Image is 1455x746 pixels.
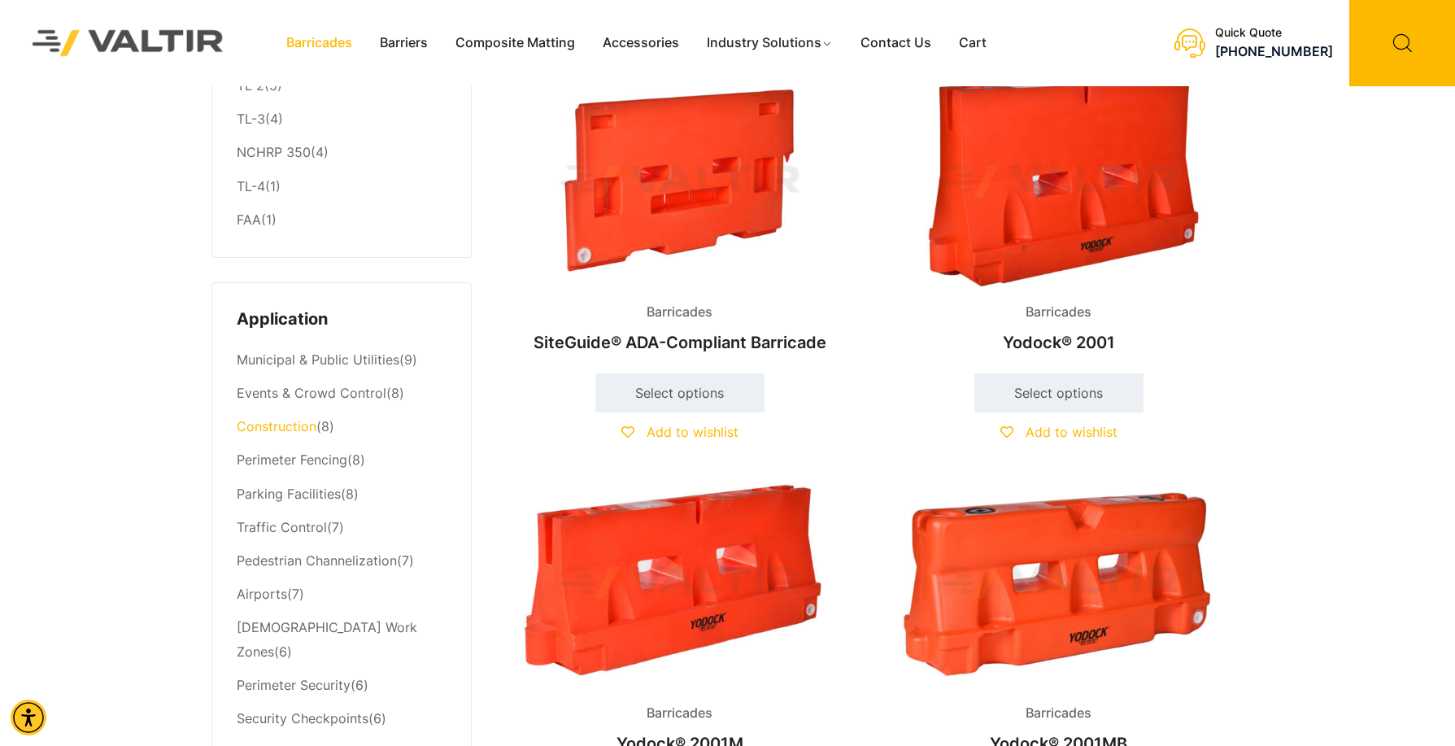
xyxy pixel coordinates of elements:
[237,677,351,693] a: Perimeter Security
[621,424,738,440] a: Add to wishlist
[1013,300,1104,325] span: Barricades
[237,511,447,544] li: (7)
[504,325,856,360] h2: SiteGuide® ADA-Compliant Barricade
[237,351,399,368] a: Municipal & Public Utilities
[504,478,856,688] img: Barricades
[237,418,316,434] a: Construction
[237,203,447,233] li: (1)
[237,170,447,203] li: (1)
[237,519,327,535] a: Traffic Control
[693,31,847,55] a: Industry Solutions
[237,619,417,660] a: [DEMOGRAPHIC_DATA] Work Zones
[237,377,447,411] li: (8)
[1000,424,1117,440] a: Add to wishlist
[237,70,447,103] li: (5)
[237,478,447,511] li: (8)
[237,444,447,478] li: (8)
[237,137,447,170] li: (4)
[237,544,447,578] li: (7)
[237,486,341,502] a: Parking Facilities
[237,385,386,401] a: Events & Crowd Control
[237,212,261,228] a: FAA
[1215,44,1333,60] a: call (888) 496-3625
[366,31,442,55] a: Barriers
[237,344,447,377] li: (9)
[883,325,1235,360] h2: Yodock® 2001
[237,308,447,332] h4: Application
[237,144,311,160] a: NCHRP 350
[595,373,765,412] a: Select options for “SiteGuide® ADA-Compliant Barricade”
[847,31,945,55] a: Contact Us
[504,76,856,360] a: BarricadesSiteGuide® ADA-Compliant Barricade
[1013,701,1104,726] span: Barricades
[589,31,693,55] a: Accessories
[237,710,368,726] a: Security Checkpoints
[883,76,1235,287] img: Barricades
[237,552,397,569] a: Pedestrian Channelization
[12,10,244,76] img: Valtir Rentals
[1026,424,1117,440] span: Add to wishlist
[237,611,447,669] li: (6)
[237,578,447,611] li: (7)
[1215,26,1333,40] div: Quick Quote
[634,701,725,726] span: Barricades
[237,452,347,468] a: Perimeter Fencing
[272,31,366,55] a: Barricades
[11,700,46,735] div: Accessibility Menu
[237,703,447,736] li: (6)
[237,669,447,702] li: (6)
[945,31,1000,55] a: Cart
[442,31,589,55] a: Composite Matting
[647,424,738,440] span: Add to wishlist
[634,300,725,325] span: Barricades
[883,76,1235,360] a: BarricadesYodock® 2001
[237,111,265,127] a: TL-3
[237,411,447,444] li: (8)
[504,76,856,287] img: Barricades
[974,373,1144,412] a: Select options for “Yodock® 2001”
[237,103,447,137] li: (4)
[237,586,287,602] a: Airports
[237,178,265,194] a: TL-4
[883,478,1235,688] img: Barricades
